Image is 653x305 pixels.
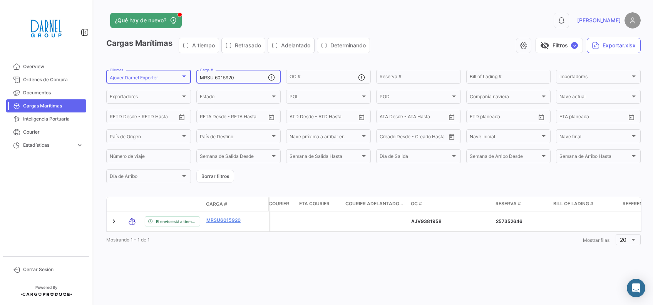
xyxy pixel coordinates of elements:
datatable-header-cell: Estado de Envio [141,201,203,207]
a: Courier [6,126,86,139]
button: Exportar.xlsx [587,38,641,53]
span: Semana de Salida Desde [200,155,271,160]
a: Cargas Marítimas [6,99,86,112]
button: A tiempo [179,38,219,53]
span: ETA Courier [299,200,330,207]
input: Creado Hasta [414,135,446,140]
span: Estado [200,95,271,101]
span: 20 [620,236,626,243]
datatable-header-cell: Courier Adelantado/Atrasado [342,197,408,211]
span: Documentos [23,89,83,96]
button: Open calendar [446,111,457,123]
a: Overview [6,60,86,73]
button: Open calendar [176,111,188,123]
input: Hasta [129,115,161,121]
span: Courier Adelantado/Atrasado [345,200,405,207]
span: Órdenes de Compra [23,76,83,83]
datatable-header-cell: Reserva # [492,197,550,211]
input: Hasta [489,115,521,121]
datatable-header-cell: OC # [408,197,492,211]
span: Estadísticas [23,142,73,149]
input: Desde [110,115,124,121]
span: Día de Arribo [110,175,181,180]
input: Desde [559,115,573,121]
button: visibility_offFiltros✓ [535,38,583,53]
span: Adelantado [281,42,310,49]
span: visibility_off [540,41,549,50]
button: Adelantado [268,38,314,53]
span: Cargas Marítimas [23,102,83,109]
span: A tiempo [192,42,215,49]
h3: Cargas Marítimas [106,38,372,53]
input: Desde [470,115,484,121]
span: País de Origen [110,135,181,140]
span: Exportadores [110,95,181,101]
a: Expand/Collapse Row [110,218,118,225]
span: Semana de Arribo Hasta [559,155,630,160]
input: ATA Desde [380,115,403,121]
span: Semana de Salida Hasta [290,155,360,160]
mat-select-trigger: Ajover Darnel Exporter [110,75,158,80]
input: ATD Desde [290,115,314,121]
span: POL [290,95,360,101]
div: Abrir Intercom Messenger [627,279,645,297]
p: 257352646 [496,218,548,225]
span: Reserva # [496,200,521,207]
button: Open calendar [446,131,457,142]
span: ¿Qué hay de nuevo? [115,17,166,24]
span: ✓ [571,42,578,49]
span: Semana de Arribo Desde [470,155,541,160]
span: OC # [411,200,422,207]
span: Día de Salida [380,155,450,160]
button: Determinando [317,38,370,53]
span: Carga # [206,201,227,208]
span: Determinando [330,42,366,49]
span: Overview [23,63,83,70]
span: Nave actual [559,95,630,101]
span: País de Destino [200,135,271,140]
input: Creado Desde [380,135,409,140]
input: Hasta [219,115,251,121]
span: Nave próxima a arribar en [290,135,360,140]
span: [PERSON_NAME] [577,17,621,24]
button: Retrasado [222,38,265,53]
a: Documentos [6,86,86,99]
input: ATD Hasta [319,115,351,121]
span: POD [380,95,450,101]
span: Nave inicial [470,135,541,140]
button: Open calendar [356,111,367,123]
datatable-header-cell: Modo de Transporte [122,201,141,207]
a: Órdenes de Compra [6,73,86,86]
datatable-header-cell: Carga # [203,198,249,211]
input: Hasta [579,115,610,121]
datatable-header-cell: ETA Courier [296,197,342,211]
span: expand_more [76,142,83,149]
span: El envío está a tiempo. [156,218,197,225]
span: Cerrar Sesión [23,266,83,273]
datatable-header-cell: Póliza [249,201,268,207]
img: 2451f0e3-414c-42c1-a793-a1d7350bebbc.png [27,9,65,48]
input: Desde [200,115,214,121]
span: Estado de Courier [241,200,289,207]
span: Inteligencia Portuaria [23,116,83,122]
button: Open calendar [266,111,277,123]
span: Bill of Lading # [553,200,593,207]
span: Mostrando 1 - 1 de 1 [106,237,150,243]
a: Inteligencia Portuaria [6,112,86,126]
p: AJV9381958 [411,218,490,225]
button: Open calendar [536,111,547,123]
span: Retrasado [235,42,261,49]
span: Courier [23,129,83,136]
button: Open calendar [626,111,637,123]
datatable-header-cell: Bill of Lading # [550,197,620,211]
span: Mostrar filas [583,237,609,243]
span: Compañía naviera [470,95,541,101]
a: MRSU6015920 [206,217,246,224]
span: Nave final [559,135,630,140]
input: ATA Hasta [409,115,440,121]
span: Importadores [559,75,630,80]
img: placeholder-user.png [625,12,641,28]
button: Borrar filtros [196,170,234,183]
button: ¿Qué hay de nuevo? [110,13,182,28]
